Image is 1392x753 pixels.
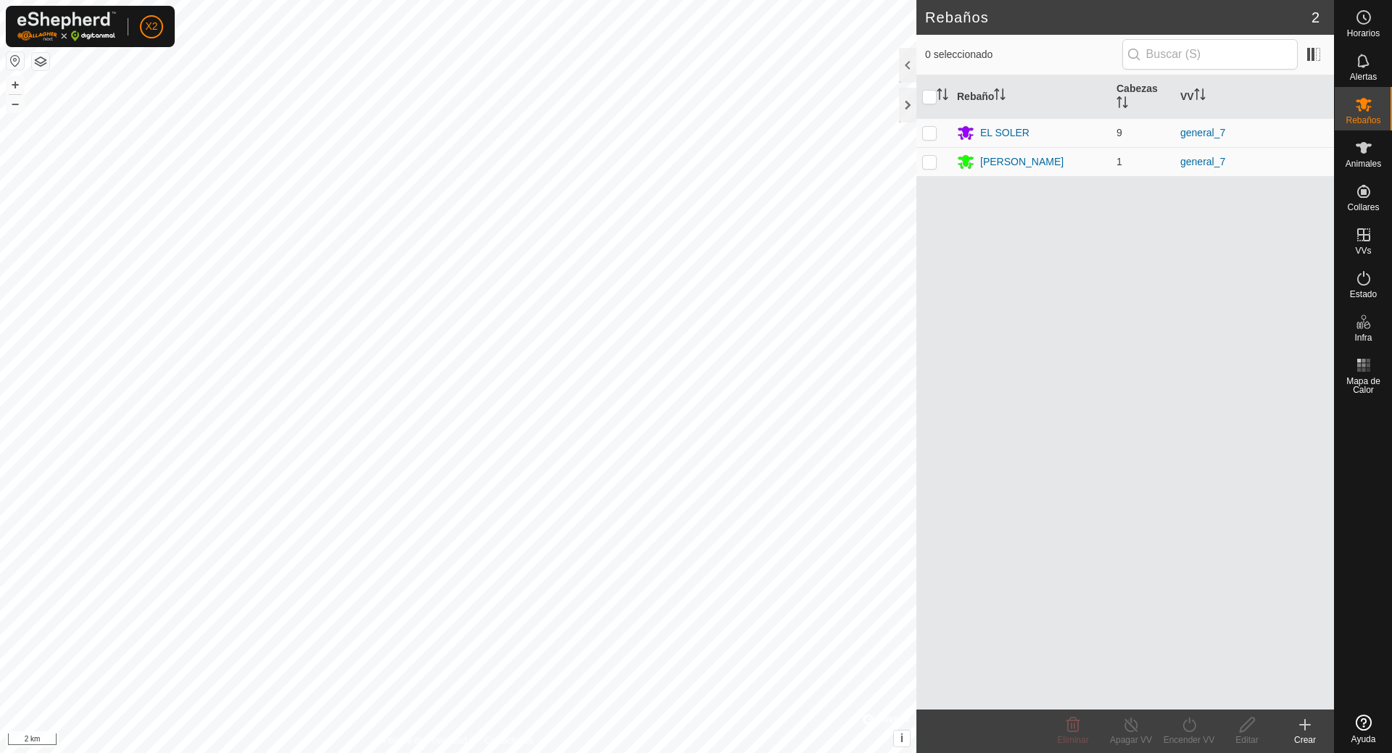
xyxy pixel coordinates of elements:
[900,732,903,744] span: i
[7,52,24,70] button: Restablecer Mapa
[1057,735,1088,745] span: Eliminar
[1355,246,1371,255] span: VVs
[1354,333,1372,342] span: Infra
[1194,91,1206,102] p-sorticon: Activar para ordenar
[1347,203,1379,212] span: Collares
[1218,733,1276,746] div: Editar
[484,734,533,747] a: Contáctenos
[925,9,1312,26] h2: Rebaños
[384,734,467,747] a: Política de Privacidad
[1116,127,1122,138] span: 9
[1174,75,1334,119] th: VV
[145,19,157,34] span: X2
[1338,377,1388,394] span: Mapa de Calor
[1312,7,1319,28] span: 2
[1351,735,1376,744] span: Ayuda
[1111,75,1174,119] th: Cabezas
[925,47,1122,62] span: 0 seleccionado
[1102,733,1160,746] div: Apagar VV
[1347,29,1380,38] span: Horarios
[7,76,24,93] button: +
[1180,127,1225,138] a: general_7
[1350,72,1377,81] span: Alertas
[1180,156,1225,167] a: general_7
[7,95,24,112] button: –
[1346,159,1381,168] span: Animales
[17,12,116,41] img: Logo Gallagher
[1116,156,1122,167] span: 1
[994,91,1006,102] p-sorticon: Activar para ordenar
[1160,733,1218,746] div: Encender VV
[1335,709,1392,749] a: Ayuda
[1122,39,1298,70] input: Buscar (S)
[980,154,1064,170] div: [PERSON_NAME]
[951,75,1111,119] th: Rebaño
[32,53,49,70] button: Capas del Mapa
[937,91,948,102] p-sorticon: Activar para ordenar
[1116,99,1128,110] p-sorticon: Activar para ordenar
[894,731,910,746] button: i
[1350,290,1377,299] span: Estado
[1276,733,1334,746] div: Crear
[1346,116,1380,125] span: Rebaños
[980,125,1029,141] div: EL SOLER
